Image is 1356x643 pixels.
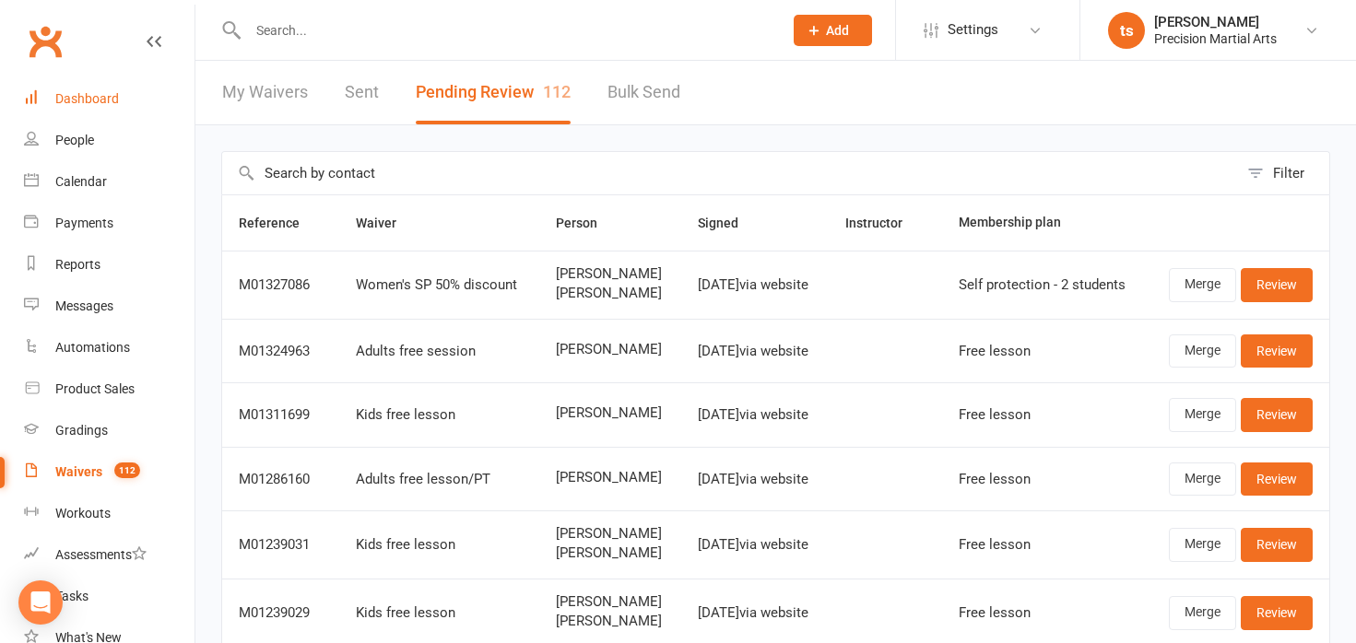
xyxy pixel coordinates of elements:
div: Waivers [55,464,102,479]
a: My Waivers [222,61,308,124]
div: M01239031 [239,537,323,553]
button: Pending Review112 [416,61,571,124]
button: Filter [1238,152,1329,194]
div: Payments [55,216,113,230]
span: Waiver [356,216,417,230]
a: Reports [24,244,195,286]
a: Merge [1169,596,1236,629]
div: Dashboard [55,91,119,106]
a: Review [1241,268,1313,301]
a: Assessments [24,534,195,576]
button: Person [556,212,618,234]
a: Merge [1169,334,1236,368]
a: Dashboard [24,78,195,120]
span: [PERSON_NAME] [556,526,666,542]
div: Adults free session [356,344,522,359]
div: [DATE] via website [698,605,812,621]
th: Membership plan [942,195,1148,251]
div: M01327086 [239,277,323,293]
div: Workouts [55,506,111,520]
span: [PERSON_NAME] [556,594,666,610]
a: Workouts [24,493,195,534]
span: 112 [114,462,140,478]
a: Review [1241,334,1313,368]
a: Review [1241,528,1313,561]
div: Free lesson [959,537,1131,553]
div: Open Intercom Messenger [18,580,63,625]
button: Add [794,15,872,46]
div: Tasks [55,589,88,603]
span: [PERSON_NAME] [556,614,666,629]
div: Calendar [55,174,107,189]
div: People [55,133,94,147]
span: [PERSON_NAME] [556,266,666,282]
div: Free lesson [959,605,1131,621]
a: Bulk Send [607,61,680,124]
a: Product Sales [24,368,195,410]
div: Self protection - 2 students [959,277,1131,293]
div: ts [1108,12,1145,49]
a: Messages [24,286,195,327]
div: M01324963 [239,344,323,359]
a: Review [1241,596,1313,629]
div: M01311699 [239,407,323,423]
span: [PERSON_NAME] [556,342,666,357]
div: Free lesson [959,407,1131,423]
div: [DATE] via website [698,277,812,293]
div: Kids free lesson [356,407,522,423]
span: [PERSON_NAME] [556,470,666,485]
span: 112 [543,82,571,101]
div: Reports [55,257,100,272]
a: Clubworx [22,18,68,64]
a: People [24,120,195,161]
div: [DATE] via website [698,537,812,553]
span: Reference [239,216,320,230]
div: Free lesson [959,344,1131,359]
div: [DATE] via website [698,472,812,487]
div: Product Sales [55,381,135,396]
a: Calendar [24,161,195,203]
button: Waiver [356,212,417,234]
span: Add [826,23,849,38]
span: Signed [698,216,759,230]
div: Assessments [55,547,147,562]
span: Person [556,216,618,230]
a: Review [1241,398,1313,431]
button: Reference [239,212,320,234]
div: Kids free lesson [356,605,522,621]
div: Free lesson [959,472,1131,487]
a: Waivers 112 [24,451,195,493]
button: Signed [698,212,759,234]
div: M01286160 [239,472,323,487]
a: Review [1241,462,1313,496]
span: Instructor [845,216,923,230]
span: [PERSON_NAME] [556,286,666,301]
a: Merge [1169,462,1236,496]
span: [PERSON_NAME] [556,545,666,561]
div: Precision Martial Arts [1154,30,1277,47]
div: Gradings [55,423,108,438]
span: Settings [948,9,998,51]
a: Payments [24,203,195,244]
a: Tasks [24,576,195,617]
div: Filter [1273,162,1304,184]
a: Sent [345,61,379,124]
input: Search... [242,18,770,43]
div: Automations [55,340,130,355]
a: Gradings [24,410,195,451]
div: Women's SP 50% discount [356,277,522,293]
div: Adults free lesson/PT [356,472,522,487]
div: M01239029 [239,605,323,621]
span: [PERSON_NAME] [556,405,666,421]
div: [DATE] via website [698,344,812,359]
input: Search by contact [222,152,1238,194]
a: Merge [1169,268,1236,301]
a: Merge [1169,398,1236,431]
div: [PERSON_NAME] [1154,14,1277,30]
a: Automations [24,327,195,368]
div: [DATE] via website [698,407,812,423]
button: Instructor [845,212,923,234]
div: Messages [55,298,113,313]
div: Kids free lesson [356,537,522,553]
a: Merge [1169,528,1236,561]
